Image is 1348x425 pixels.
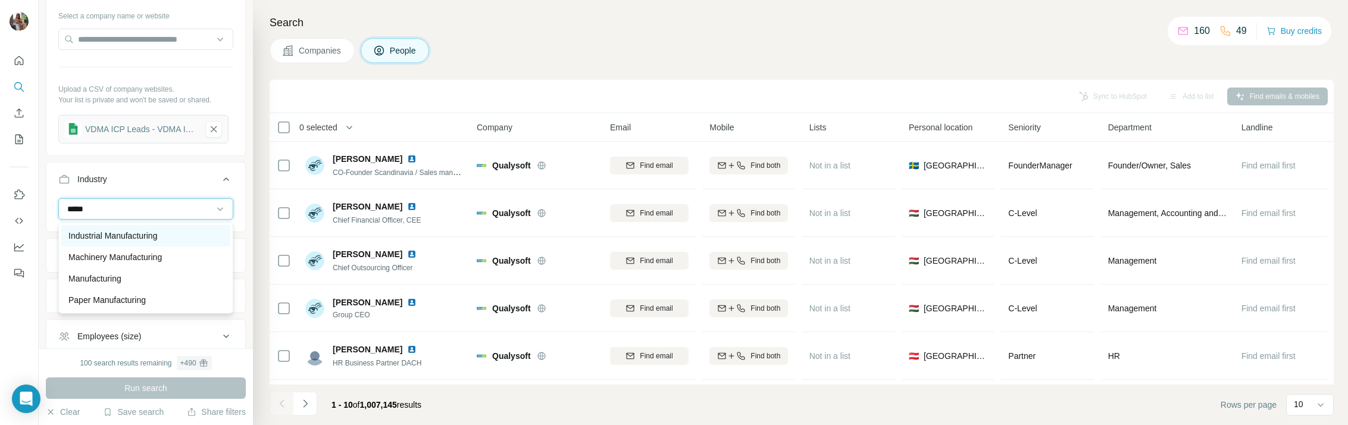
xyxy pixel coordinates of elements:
[750,208,780,218] span: Find both
[610,347,689,365] button: Find email
[909,255,919,267] span: 🇭🇺
[187,406,246,418] button: Share filters
[709,204,788,222] button: Find both
[299,121,337,133] span: 0 selected
[924,255,987,267] span: [GEOGRAPHIC_DATA]
[1108,207,1227,219] span: Management, Accounting and Finance
[640,255,673,266] span: Find email
[492,302,531,314] span: Qualysoft
[924,160,987,171] span: [GEOGRAPHIC_DATA]
[709,121,734,133] span: Mobile
[709,299,788,317] button: Find both
[610,299,689,317] button: Find email
[333,201,402,212] span: [PERSON_NAME]
[333,296,402,308] span: [PERSON_NAME]
[909,350,919,362] span: 🇦🇹
[46,322,245,351] button: Employees (size)
[909,302,919,314] span: 🇭🇺
[305,346,324,365] img: Avatar
[1221,399,1277,411] span: Rows per page
[1241,304,1296,313] span: Find email first
[1008,208,1037,218] span: C-Level
[10,76,29,98] button: Search
[809,121,827,133] span: Lists
[1108,160,1191,171] span: Founder/Owner, Sales
[640,303,673,314] span: Find email
[333,343,402,355] span: [PERSON_NAME]
[610,157,689,174] button: Find email
[10,129,29,150] button: My lists
[10,12,29,31] img: Avatar
[924,207,987,219] span: [GEOGRAPHIC_DATA]
[331,400,421,410] span: results
[1008,161,1072,170] span: Founder Manager
[750,255,780,266] span: Find both
[68,230,157,242] p: Industrial Manufacturing
[390,45,417,57] span: People
[809,304,850,313] span: Not in a list
[1194,24,1210,38] p: 160
[10,50,29,71] button: Quick start
[68,251,162,263] p: Machinery Manufacturing
[924,350,987,362] span: [GEOGRAPHIC_DATA]
[10,210,29,232] button: Use Surfe API
[1241,161,1296,170] span: Find email first
[492,207,531,219] span: Qualysoft
[407,298,417,307] img: LinkedIn logo
[477,208,486,218] img: Logo of Qualysoft
[709,252,788,270] button: Find both
[85,123,197,135] div: VDMA ICP Leads - VDMA ICP Leads (2)
[333,248,402,260] span: [PERSON_NAME]
[477,121,512,133] span: Company
[610,121,631,133] span: Email
[333,264,413,272] span: Chief Outsourcing Officer
[46,165,245,198] button: Industry
[1236,24,1247,38] p: 49
[333,359,421,367] span: HR Business Partner DACH
[492,350,531,362] span: Qualysoft
[477,161,486,170] img: Logo of Qualysoft
[610,252,689,270] button: Find email
[299,45,342,57] span: Companies
[46,406,80,418] button: Clear
[333,153,402,165] span: [PERSON_NAME]
[909,207,919,219] span: 🇭🇺
[333,310,431,320] span: Group CEO
[477,304,486,313] img: Logo of Qualysoft
[1108,350,1120,362] span: HR
[80,356,211,370] div: 100 search results remaining
[1241,351,1296,361] span: Find email first
[610,204,689,222] button: Find email
[750,351,780,361] span: Find both
[331,400,353,410] span: 1 - 10
[333,167,467,177] span: CO-Founder Scandinavia / Sales manager
[58,95,233,105] p: Your list is private and won't be saved or shared.
[492,255,531,267] span: Qualysoft
[293,392,317,415] button: Navigate to next page
[709,347,788,365] button: Find both
[1241,256,1296,265] span: Find email first
[10,184,29,205] button: Use Surfe on LinkedIn
[909,121,972,133] span: Personal location
[640,351,673,361] span: Find email
[909,160,919,171] span: 🇸🇪
[58,84,233,95] p: Upload a CSV of company websites.
[305,204,324,223] img: Avatar
[750,303,780,314] span: Find both
[407,154,417,164] img: LinkedIn logo
[1266,23,1322,39] button: Buy credits
[477,351,486,361] img: Logo of Qualysoft
[407,345,417,354] img: LinkedIn logo
[1008,256,1037,265] span: C-Level
[360,400,397,410] span: 1,007,145
[46,282,245,310] button: Annual revenue ($)
[305,156,324,175] img: Avatar
[492,160,531,171] span: Qualysoft
[924,302,987,314] span: [GEOGRAPHIC_DATA]
[10,102,29,124] button: Enrich CSV
[1241,208,1296,218] span: Find email first
[1241,121,1273,133] span: Landline
[407,202,417,211] img: LinkedIn logo
[1008,351,1036,361] span: Partner
[809,256,850,265] span: Not in a list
